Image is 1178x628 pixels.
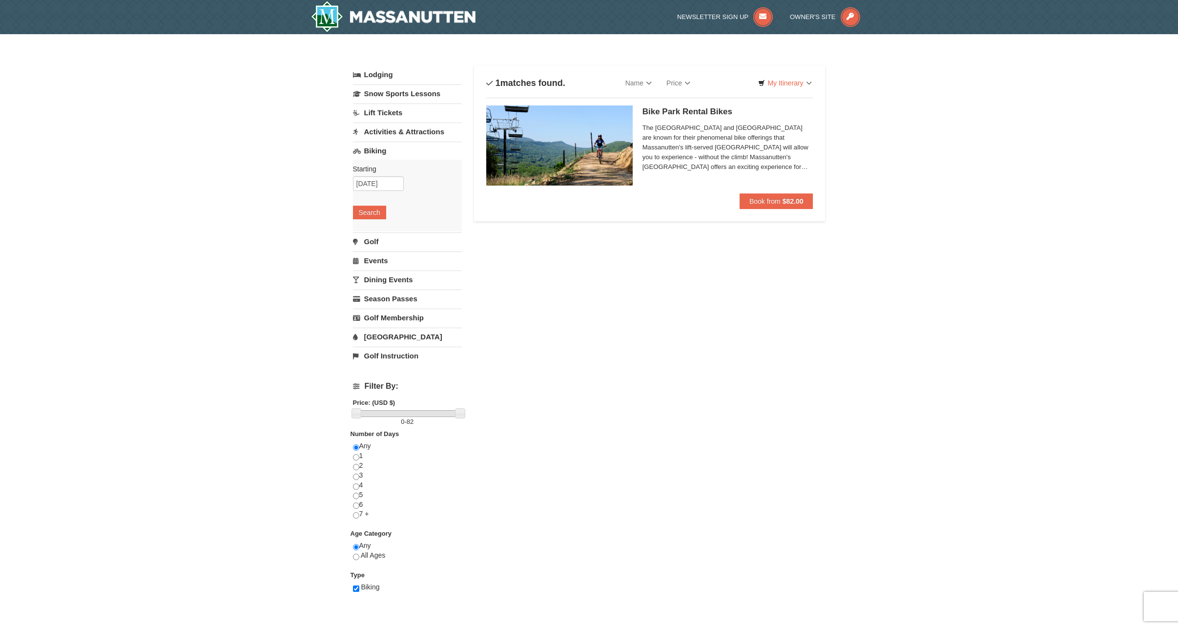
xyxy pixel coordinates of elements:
span: All Ages [361,551,386,559]
a: Golf Instruction [353,347,462,365]
a: Lodging [353,66,462,84]
span: Owner's Site [790,13,836,21]
label: - [353,417,462,427]
span: 1 [496,78,500,88]
a: Dining Events [353,271,462,289]
a: Events [353,251,462,270]
a: Owner's Site [790,13,860,21]
a: Snow Sports Lessons [353,84,462,103]
div: Any [353,541,462,570]
a: Golf Membership [353,309,462,327]
a: Lift Tickets [353,104,462,122]
span: 82 [407,418,413,425]
strong: Age Category [351,530,392,537]
span: 0 [401,418,404,425]
span: Biking [361,583,379,591]
button: Search [353,206,386,219]
strong: Price: (USD $) [353,399,395,406]
a: Season Passes [353,290,462,308]
a: Activities & Attractions [353,123,462,141]
a: Golf [353,232,462,251]
a: Name [618,73,659,93]
img: Massanutten Resort Logo [311,1,476,32]
a: Newsletter Sign Up [677,13,773,21]
h4: matches found. [486,78,565,88]
h5: Bike Park Rental Bikes [642,107,813,117]
span: Newsletter Sign Up [677,13,748,21]
a: My Itinerary [752,76,818,90]
span: Book from [749,197,781,205]
strong: $82.00 [783,197,804,205]
label: Starting [353,164,455,174]
h4: Filter By: [353,382,462,391]
strong: Number of Days [351,430,399,438]
strong: Type [351,571,365,579]
a: [GEOGRAPHIC_DATA] [353,328,462,346]
a: Price [659,73,698,93]
a: Massanutten Resort [311,1,476,32]
button: Book from $82.00 [740,193,813,209]
img: 6619923-15-103d8a09.jpg [486,105,633,186]
div: Any 1 2 3 4 5 6 7 + [353,441,462,529]
span: The [GEOGRAPHIC_DATA] and [GEOGRAPHIC_DATA] are known for their phenomenal bike offerings that Ma... [642,123,813,172]
a: Biking [353,142,462,160]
